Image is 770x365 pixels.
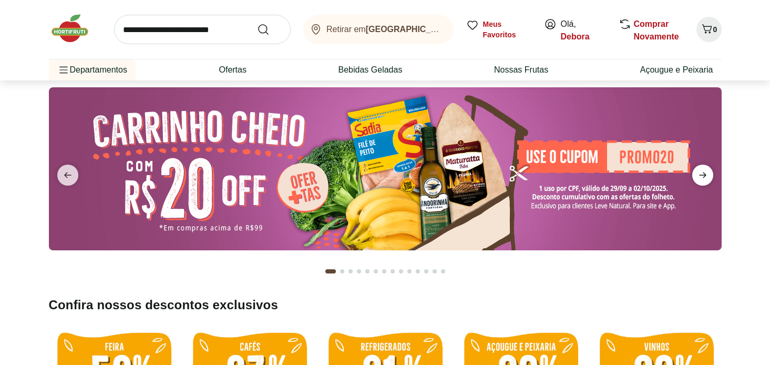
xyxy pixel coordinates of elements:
button: Go to page 4 from fs-carousel [355,259,363,284]
button: Carrinho [696,17,722,42]
a: Debora [561,32,590,41]
button: Go to page 6 from fs-carousel [372,259,380,284]
a: Meus Favoritos [466,19,531,40]
button: Retirar em[GEOGRAPHIC_DATA]/[GEOGRAPHIC_DATA] [303,15,454,44]
span: 0 [713,25,717,34]
button: previous [49,165,87,186]
input: search [114,15,291,44]
button: Go to page 12 from fs-carousel [422,259,430,284]
a: Nossas Frutas [494,64,548,76]
button: Go to page 9 from fs-carousel [397,259,405,284]
button: Go to page 7 from fs-carousel [380,259,388,284]
a: Bebidas Geladas [338,64,403,76]
button: Go to page 2 from fs-carousel [338,259,346,284]
span: Meus Favoritos [483,19,531,40]
button: Go to page 13 from fs-carousel [430,259,439,284]
button: next [684,165,722,186]
span: Olá, [561,18,608,43]
a: Açougue e Peixaria [640,64,713,76]
button: Go to page 8 from fs-carousel [388,259,397,284]
button: Go to page 10 from fs-carousel [405,259,414,284]
a: Comprar Novamente [634,19,679,41]
button: Go to page 3 from fs-carousel [346,259,355,284]
span: Retirar em [326,25,443,34]
button: Go to page 5 from fs-carousel [363,259,372,284]
a: Ofertas [219,64,246,76]
img: cupom [49,87,722,250]
button: Go to page 14 from fs-carousel [439,259,447,284]
button: Submit Search [257,23,282,36]
button: Menu [57,57,70,83]
span: Departamentos [57,57,127,83]
b: [GEOGRAPHIC_DATA]/[GEOGRAPHIC_DATA] [366,25,548,34]
button: Current page from fs-carousel [323,259,338,284]
button: Go to page 11 from fs-carousel [414,259,422,284]
img: Hortifruti [49,13,101,44]
h2: Confira nossos descontos exclusivos [49,297,722,313]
